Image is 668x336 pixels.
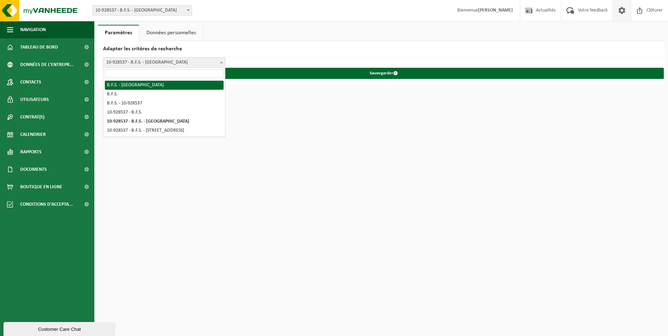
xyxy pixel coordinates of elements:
h2: Adapter les critères de recherche [98,41,665,57]
span: Calendrier [20,126,46,143]
span: 10-928537 - B.F.S. - WOLUWE-SAINT-PIERRE [103,57,225,68]
span: Utilisateurs [20,91,49,108]
span: Conditions d'accepta... [20,196,73,213]
li: 10-928537 - B.F.S. - [GEOGRAPHIC_DATA] [105,117,224,126]
span: 10-928537 - B.F.S. - WOLUWE-SAINT-PIERRE [103,58,225,67]
span: Contacts [20,73,41,91]
li: B.F.S. - 10-928537 [105,99,224,108]
span: Documents [20,161,47,178]
button: Sauvegarder [104,68,664,79]
li: B.F.S. [105,90,224,99]
span: Navigation [20,21,46,38]
strong: [PERSON_NAME] [478,8,513,13]
span: 10-928537 - B.F.S. - WOLUWE-SAINT-PIERRE [93,6,192,15]
a: Paramètres [98,25,139,41]
li: 10-928537 - B.F.S. - [STREET_ADDRESS] [105,126,224,135]
span: Rapports [20,143,42,161]
span: Boutique en ligne [20,178,62,196]
li: B.F.S. - [GEOGRAPHIC_DATA] [105,81,224,90]
span: Contrat(s) [20,108,44,126]
span: 10-928537 - B.F.S. - WOLUWE-SAINT-PIERRE [92,5,192,16]
li: 10-928537 - B.F.S. [105,108,224,117]
span: Données de l'entrepr... [20,56,74,73]
iframe: chat widget [3,321,117,336]
a: Données personnelles [139,25,203,41]
span: Tableau de bord [20,38,58,56]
